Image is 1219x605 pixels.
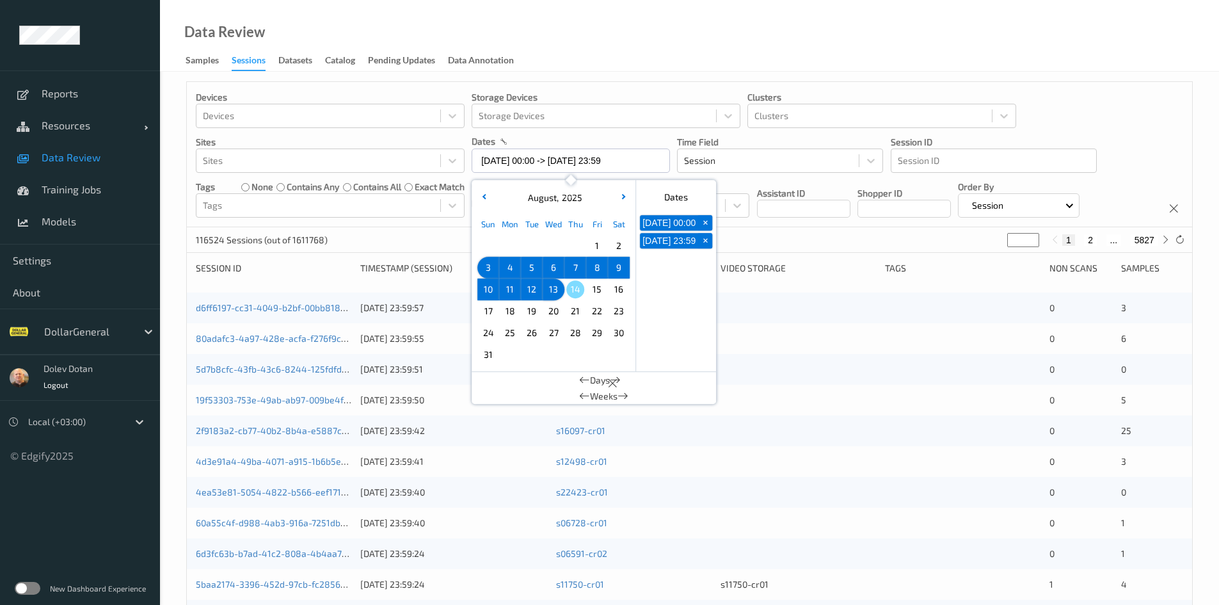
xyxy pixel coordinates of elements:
div: Choose Friday August 29 of 2025 [586,322,608,344]
span: 5 [523,259,541,277]
span: + [699,234,712,248]
span: 20 [545,302,562,320]
span: 0 [1049,517,1055,528]
a: Catalog [325,52,368,70]
div: Choose Saturday August 09 of 2025 [608,257,630,278]
div: Sat [608,213,630,235]
div: Video Storage [721,262,876,275]
a: 80adafc3-4a97-428e-acfa-f276f9c34d30 [196,333,367,344]
a: 4ea53e81-5054-4822-b566-eef17126454e [196,487,373,497]
div: Choose Wednesday August 13 of 2025 [543,278,564,300]
p: Devices [196,91,465,104]
span: 11 [501,280,519,298]
a: 6d3fc63b-b7ad-41c2-808a-4b4aa75891c5 [196,548,371,559]
span: 26 [523,324,541,342]
div: Choose Wednesday July 30 of 2025 [543,235,564,257]
p: Sites [196,136,465,149]
div: Datasets [278,54,312,70]
p: 116524 Sessions (out of 1611768) [196,234,328,246]
button: 1 [1062,234,1075,246]
div: Choose Saturday August 23 of 2025 [608,300,630,322]
a: 5d7b8cfc-43fb-43c6-8244-125fdfd14fac [196,364,364,375]
div: Choose Friday August 01 of 2025 [586,235,608,257]
span: 0 [1049,364,1055,375]
span: 3 [1121,456,1126,467]
label: none [251,181,273,193]
div: Choose Tuesday August 26 of 2025 [521,322,543,344]
span: 3 [479,259,497,277]
div: Data Review [184,26,265,38]
div: Choose Friday August 15 of 2025 [586,278,608,300]
span: 25 [501,324,519,342]
span: 0 [1049,548,1055,559]
div: Choose Saturday September 06 of 2025 [608,344,630,366]
div: Choose Tuesday July 29 of 2025 [521,235,543,257]
a: Datasets [278,52,325,70]
div: Dates [636,185,716,209]
div: [DATE] 23:59:24 [360,578,547,591]
p: Shopper ID [857,187,951,200]
div: Choose Thursday August 14 of 2025 [564,278,586,300]
span: 4 [501,259,519,277]
div: Choose Tuesday August 12 of 2025 [521,278,543,300]
span: 28 [566,324,584,342]
a: 60a55c4f-d988-4ab3-916a-7251db1d4ae0 [196,517,370,528]
span: + [699,216,712,230]
button: 2 [1084,234,1097,246]
div: Choose Monday September 01 of 2025 [499,344,521,366]
a: s16097-cr01 [556,425,605,436]
span: 6 [545,259,562,277]
div: Choose Saturday August 30 of 2025 [608,322,630,344]
div: Choose Friday September 05 of 2025 [586,344,608,366]
span: Weeks [590,390,617,403]
a: 2f9183a2-cb77-40b2-8b4a-e5887cb91c39 [196,425,370,436]
div: Choose Monday August 11 of 2025 [499,278,521,300]
div: Choose Tuesday September 02 of 2025 [521,344,543,366]
a: s11750-cr01 [556,579,604,590]
div: Choose Sunday August 03 of 2025 [477,257,499,278]
div: Sessions [232,54,266,71]
span: 1 [1121,548,1125,559]
span: 25 [1121,425,1131,436]
div: Choose Friday August 22 of 2025 [586,300,608,322]
a: 4d3e91a4-49ba-4071-a915-1b6b5e3b10b7 [196,456,370,467]
span: 2025 [559,192,582,203]
div: Choose Wednesday September 03 of 2025 [543,344,564,366]
button: + [698,233,712,248]
div: Choose Sunday August 10 of 2025 [477,278,499,300]
span: 9 [610,259,628,277]
span: 23 [610,302,628,320]
span: 14 [566,280,584,298]
p: dates [472,135,495,148]
span: 31 [479,346,497,364]
span: 0 [1049,394,1055,405]
div: Sun [477,213,499,235]
span: 15 [588,280,606,298]
button: [DATE] 00:00 [640,215,698,230]
span: 30 [610,324,628,342]
div: Catalog [325,54,355,70]
div: Pending Updates [368,54,435,70]
span: 8 [588,259,606,277]
span: 0 [1049,425,1055,436]
span: 1 [1121,517,1125,528]
span: 18 [501,302,519,320]
p: Tags [196,181,215,193]
div: Thu [564,213,586,235]
div: Choose Sunday August 17 of 2025 [477,300,499,322]
div: [DATE] 23:59:41 [360,455,547,468]
div: Choose Monday August 04 of 2025 [499,257,521,278]
a: Pending Updates [368,52,448,70]
button: + [698,215,712,230]
span: 2 [610,237,628,255]
a: Samples [186,52,232,70]
div: Choose Sunday August 24 of 2025 [477,322,499,344]
span: 17 [479,302,497,320]
span: 0 [1049,302,1055,313]
div: Non Scans [1049,262,1111,275]
label: contains any [287,181,339,193]
div: Timestamp (Session) [360,262,547,275]
span: 13 [545,280,562,298]
div: Choose Monday July 28 of 2025 [499,235,521,257]
div: Tue [521,213,543,235]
